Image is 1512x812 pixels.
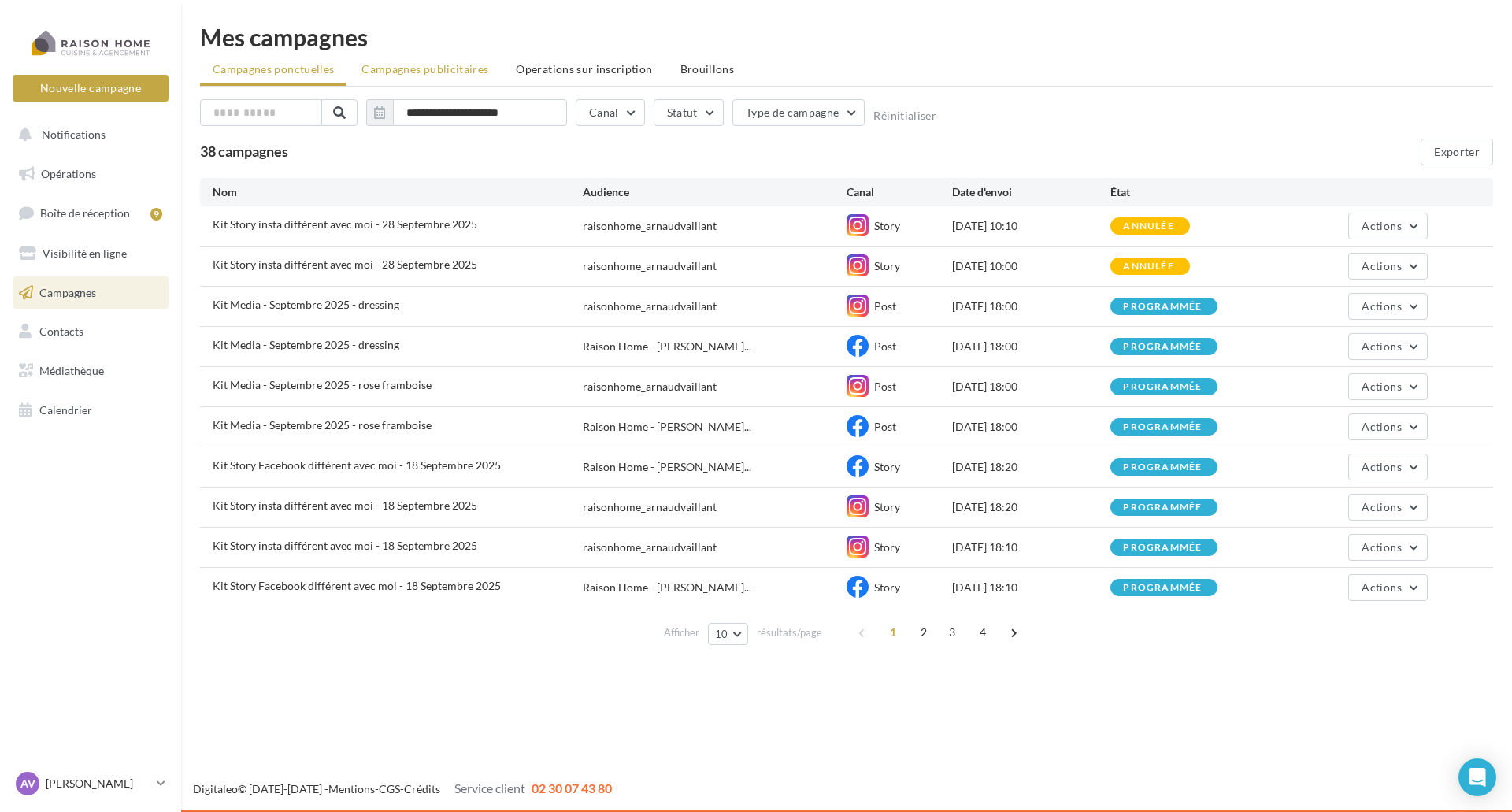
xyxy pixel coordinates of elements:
span: Campagnes publicitaires [361,62,488,76]
span: Contacts [39,324,83,338]
span: Boîte de réception [40,206,130,220]
button: Actions [1348,454,1427,480]
span: Kit Media - Septembre 2025 - dressing [213,298,399,311]
button: Actions [1348,293,1427,320]
span: Actions [1362,540,1401,554]
a: AV [PERSON_NAME] [13,769,169,799]
span: 10 [715,628,728,640]
div: annulée [1123,261,1173,272]
div: [DATE] 18:10 [952,539,1110,555]
div: [DATE] 18:10 [952,580,1110,595]
button: Actions [1348,413,1427,440]
button: Canal [576,99,645,126]
a: Visibilité en ligne [9,237,172,270]
span: Kit Story insta différent avec moi - 18 Septembre 2025 [213,499,477,512]
span: Campagnes [39,285,96,298]
a: Calendrier [9,394,172,427]
span: Story [874,540,900,554]
span: Actions [1362,380,1401,393]
span: Visibilité en ligne [43,247,127,260]
a: CGS [379,782,400,795]
div: [DATE] 18:00 [952,339,1110,354]
div: [DATE] 18:00 [952,419,1110,435]
div: programmée [1123,342,1202,352]
span: Operations sur inscription [516,62,652,76]
span: Kit Media - Septembre 2025 - rose framboise [213,378,432,391]
a: Opérations [9,158,172,191]
span: Post [874,339,896,353]
div: raisonhome_arnaudvaillant [583,379,717,395]
div: raisonhome_arnaudvaillant [583,298,717,314]
div: programmée [1123,382,1202,392]
button: Statut [654,99,724,126]
div: programmée [1123,543,1202,553]
span: Calendrier [39,403,92,417]
span: Raison Home - [PERSON_NAME]... [583,339,751,354]
span: Kit Story Facebook différent avec moi - 18 Septembre 2025 [213,458,501,472]
div: 9 [150,208,162,221]
span: 4 [970,620,995,645]
span: Actions [1362,219,1401,232]
span: Actions [1362,259,1401,273]
span: Raison Home - [PERSON_NAME]... [583,580,751,595]
button: Actions [1348,333,1427,360]
span: 38 campagnes [200,143,288,160]
a: Digitaleo [193,782,238,795]
div: [DATE] 18:20 [952,499,1110,515]
div: Mes campagnes [200,25,1493,49]
span: Raison Home - [PERSON_NAME]... [583,419,751,435]
span: Kit Story insta différent avec moi - 28 Septembre 2025 [213,258,477,271]
span: Brouillons [680,62,735,76]
button: Type de campagne [732,99,865,126]
span: Service client [454,780,525,795]
span: Notifications [42,128,106,141]
span: Médiathèque [39,364,104,377]
span: Opérations [41,167,96,180]
a: Mentions [328,782,375,795]
span: Post [874,299,896,313]
span: Actions [1362,500,1401,514]
div: programmée [1123,462,1202,473]
button: Actions [1348,373,1427,400]
button: Actions [1348,253,1427,280]
div: programmée [1123,502,1202,513]
button: 10 [708,623,748,645]
button: Notifications [9,118,165,151]
div: État [1110,184,1269,200]
div: raisonhome_arnaudvaillant [583,258,717,274]
div: raisonhome_arnaudvaillant [583,218,717,234]
span: Afficher [664,625,699,640]
p: [PERSON_NAME] [46,776,150,792]
div: Audience [583,184,847,200]
span: © [DATE]-[DATE] - - - [193,782,612,795]
span: Kit Story insta différent avec moi - 18 Septembre 2025 [213,539,477,552]
span: 3 [939,620,965,645]
span: Actions [1362,460,1401,473]
button: Actions [1348,574,1427,601]
span: Story [874,500,900,514]
span: 02 30 07 43 80 [532,780,612,795]
span: Story [874,580,900,594]
span: 1 [880,620,906,645]
div: Canal [847,184,952,200]
button: Réinitialiser [873,109,936,122]
button: Actions [1348,213,1427,239]
div: raisonhome_arnaudvaillant [583,499,717,515]
span: Kit Story insta différent avec moi - 28 Septembre 2025 [213,217,477,231]
button: Actions [1348,534,1427,561]
button: Actions [1348,494,1427,521]
span: Story [874,460,900,473]
span: Actions [1362,420,1401,433]
div: Open Intercom Messenger [1458,758,1496,796]
div: [DATE] 10:00 [952,258,1110,274]
span: Raison Home - [PERSON_NAME]... [583,459,751,475]
button: Nouvelle campagne [13,75,169,102]
span: Kit Media - Septembre 2025 - rose framboise [213,418,432,432]
span: 2 [911,620,936,645]
span: Story [874,219,900,232]
a: Campagnes [9,276,172,310]
div: raisonhome_arnaudvaillant [583,539,717,555]
a: Médiathèque [9,354,172,387]
div: [DATE] 18:00 [952,298,1110,314]
div: programmée [1123,583,1202,593]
